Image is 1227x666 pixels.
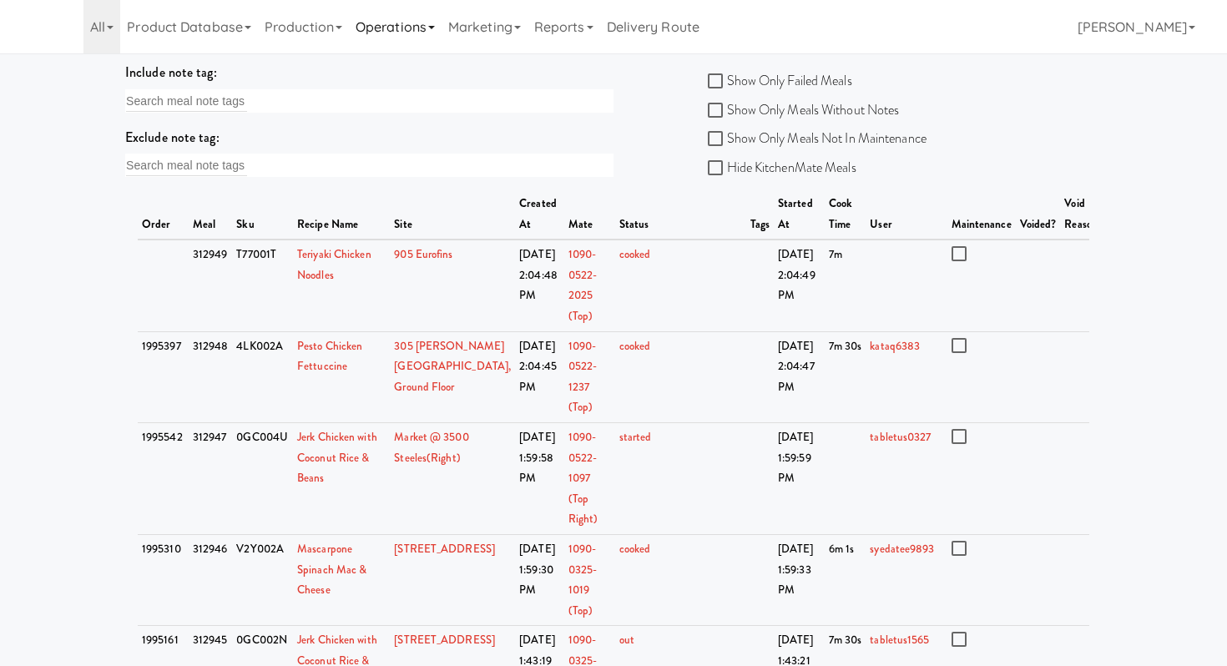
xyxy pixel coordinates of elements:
a: 1090-0522-1097 (Top Right) [568,429,598,527]
a: tabletus1565 [870,632,929,648]
th: Status [615,189,746,240]
a: 1090-0325-1019 (Top) [568,541,598,618]
td: [DATE] 1:59:59 PM [774,423,825,535]
td: 312949 [189,240,233,331]
th: User [866,189,947,240]
label: Show Only Meals Without Notes [708,98,900,123]
a: 1090-0522-1237 (Top) [568,338,598,416]
input: Show Only Meals Without Notes [708,104,727,118]
td: 0GC004U [232,423,293,535]
a: cooked [619,338,651,354]
a: 905 Eurofins [394,246,452,262]
th: Mate [564,189,615,240]
a: tabletus0327 [870,429,931,445]
a: Pesto Chicken Fettuccine [297,338,362,375]
a: syedatee9893 [870,541,934,557]
td: 1995542 [138,423,189,535]
a: Mascarpone Spinach Mac & Cheese [297,541,366,598]
a: Jerk Chicken with Coconut Rice & Beans [297,429,377,486]
a: 1090-0522-2025 (Top) [568,246,598,324]
th: Started At [774,189,825,240]
td: V2Y002A [232,534,293,625]
td: 4LK002A [232,331,293,422]
span: 6m 1s [829,541,855,557]
img: Micromart [38,13,67,42]
th: Site [390,189,515,240]
span: 7m 30s [829,632,862,648]
td: 312946 [189,534,233,625]
th: Meal [189,189,233,240]
div: Include note tag: [125,60,613,85]
span: 7m [829,246,842,262]
td: [DATE] 2:04:49 PM [774,240,825,331]
div: Exclude note tag: [125,125,613,150]
td: [DATE] 1:59:58 PM [515,423,564,535]
input: Search meal note tags [126,90,247,112]
td: [DATE] 2:04:45 PM [515,331,564,422]
th: Sku [232,189,293,240]
th: Tags [746,189,774,240]
a: out [619,632,634,648]
label: Show Only Failed Meals [708,68,852,93]
th: Recipe Name [293,189,390,240]
input: Hide KitchenMate Meals [708,162,727,175]
a: Teriyaki Chicken Noodles [297,246,371,283]
td: [DATE] 2:04:47 PM [774,331,825,422]
label: Hide KitchenMate Meals [708,155,856,180]
th: Maintenance [947,189,1016,240]
a: cooked [619,541,651,557]
th: Created At [515,189,564,240]
a: [STREET_ADDRESS] [394,541,495,557]
td: T77001T [232,240,293,331]
td: [DATE] 1:59:33 PM [774,534,825,625]
th: Voided? [1016,189,1061,240]
th: Order [138,189,189,240]
input: Show Only Failed Meals [708,75,727,88]
label: Show Only Meals Not In Maintenance [708,126,927,151]
td: 312948 [189,331,233,422]
input: Show Only Meals Not In Maintenance [708,133,727,146]
a: 305 [PERSON_NAME][GEOGRAPHIC_DATA], Ground Floor [394,338,511,395]
th: Cook Time [825,189,866,240]
td: 1995310 [138,534,189,625]
a: cooked [619,246,651,262]
td: [DATE] 1:59:30 PM [515,534,564,625]
span: 7m 30s [829,338,862,354]
a: started [619,429,652,445]
td: [DATE] 2:04:48 PM [515,240,564,331]
td: 1995397 [138,331,189,422]
a: Market @ 3500 Steeles(Right) [394,429,468,466]
th: Void Reason [1060,189,1102,240]
input: Search meal note tags [126,154,247,176]
a: kataq6383 [870,338,920,354]
td: 312947 [189,423,233,535]
a: [STREET_ADDRESS] [394,632,495,648]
